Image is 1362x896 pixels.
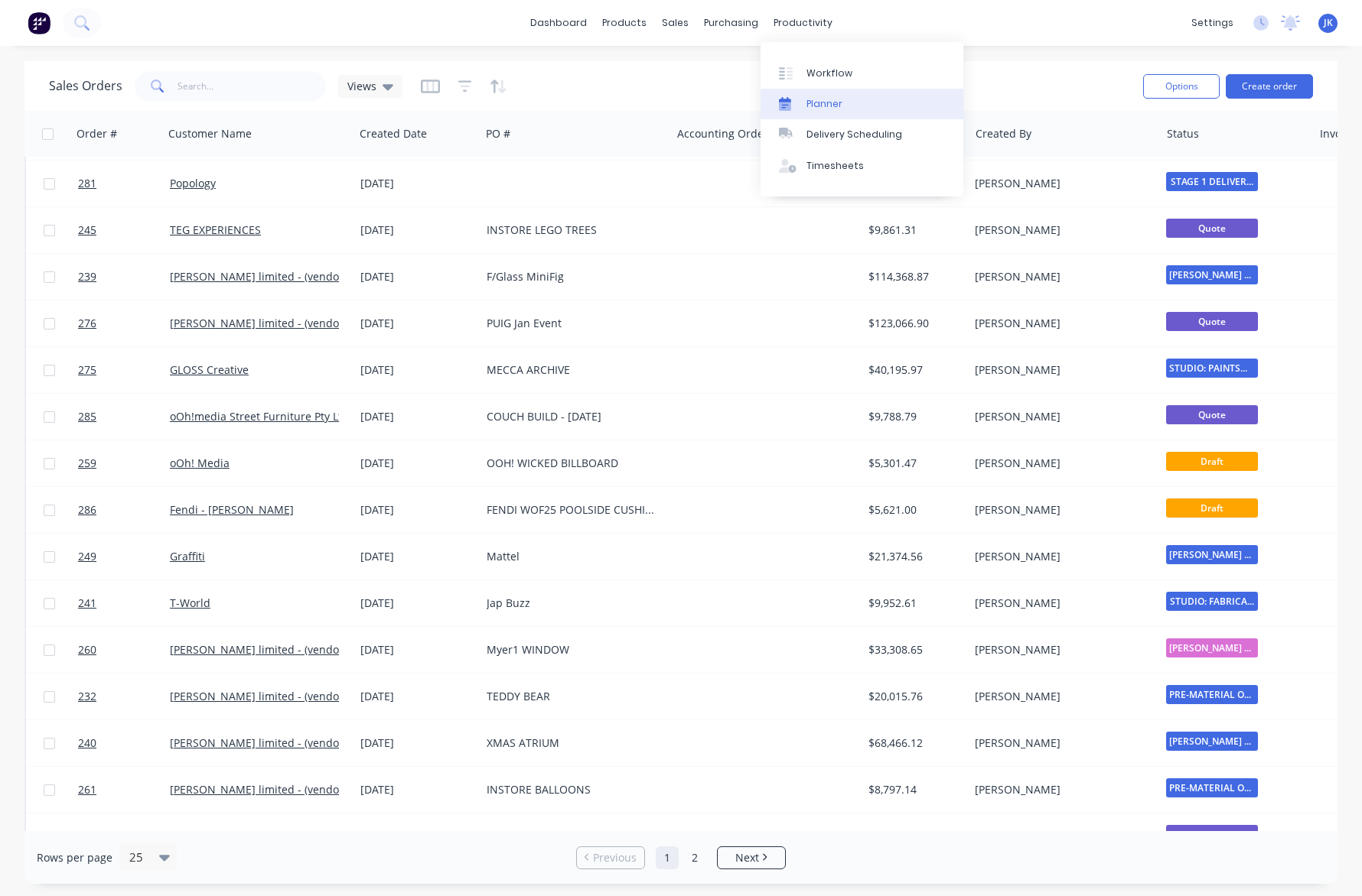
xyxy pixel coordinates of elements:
a: 279 [78,813,170,859]
div: $40,195.97 [868,362,958,378]
span: [PERSON_NAME] - DESIGN [1166,265,1258,284]
div: [DATE] [360,596,474,611]
span: 241 [78,596,96,611]
div: TEDDY BEAR [487,689,657,704]
div: [PERSON_NAME] [975,362,1145,378]
button: Options [1143,74,1220,99]
span: 261 [78,782,96,797]
div: $5,621.00 [868,502,958,518]
div: [PERSON_NAME] [975,735,1145,751]
span: PRE-MATERIAL OR... [1166,685,1258,704]
div: F/Glass MiniFig [487,269,657,284]
div: MECCA ARCHIVE [487,362,657,378]
span: [PERSON_NAME] - DESIGN [1166,638,1258,657]
div: $33,308.65 [868,642,958,657]
div: $20,015.76 [868,689,958,704]
div: [PERSON_NAME] [975,689,1145,704]
div: Jap Buzz [487,596,657,611]
div: sales [654,11,696,34]
a: GLOSS Creative [170,362,249,377]
div: [PERSON_NAME] [975,456,1145,471]
span: Draft [1166,498,1258,518]
a: TEG EXPERIENCES [170,222,261,237]
div: Timesheets [806,159,864,173]
span: JK [1324,16,1333,30]
div: $8,797.14 [868,782,958,797]
a: Popology [170,176,216,190]
span: Draft [1166,452,1258,471]
div: $68,466.12 [868,735,958,751]
span: 276 [78,316,96,331]
span: Quote [1166,825,1258,844]
a: Workflow [761,57,963,88]
a: [PERSON_NAME] limited - (vendor #7008950) [170,689,399,703]
a: 259 [78,440,170,486]
div: [PERSON_NAME] [975,176,1145,191]
div: [PERSON_NAME] [975,502,1145,518]
div: XMAS ATRIUM [487,735,657,751]
a: Timesheets [761,151,963,181]
div: $114,368.87 [868,269,958,284]
div: [DATE] [360,782,474,797]
a: Dolce & Gabbana [GEOGRAPHIC_DATA] [170,829,367,843]
a: [PERSON_NAME] limited - (vendor #7008950) [170,782,399,797]
div: [PERSON_NAME] [975,549,1145,564]
span: Views [347,78,376,94]
div: PUIG Jan Event [487,316,657,331]
a: 240 [78,720,170,766]
div: OOH! WICKED BILLBOARD [487,456,657,471]
a: 261 [78,767,170,813]
div: Status [1167,126,1199,141]
div: purchasing [696,11,766,34]
button: Create order [1226,74,1313,99]
div: Planner [806,97,842,111]
a: 275 [78,347,170,393]
div: [DATE] [360,549,474,564]
div: [PERSON_NAME] [975,222,1145,238]
a: 286 [78,487,170,533]
div: [DATE] [360,642,474,657]
span: 281 [78,176,96,191]
div: $5,301.47 [868,456,958,471]
a: T-World [170,596,210,610]
span: STUDIO: PAINTSH... [1166,359,1258,378]
div: Accounting Order # [677,126,778,141]
a: Fendi - [PERSON_NAME] [170,502,294,517]
span: Next [735,850,759,865]
span: Quote [1166,219,1258,238]
span: Previous [593,850,637,865]
h1: Sales Orders [49,79,122,93]
a: 281 [78,161,170,206]
span: Quote [1166,405,1258,424]
a: dashboard [523,11,595,34]
div: products [595,11,654,34]
span: 285 [78,409,96,424]
a: Next page [718,850,785,865]
span: 259 [78,456,96,471]
img: Factory [28,11,51,34]
div: Created Date [360,126,427,141]
a: Delivery Scheduling [761,119,963,150]
span: [PERSON_NAME] - DESIGN [1166,545,1258,564]
a: Page 2 [683,846,706,869]
a: 245 [78,207,170,253]
ul: Pagination [570,846,792,869]
div: Myer1 WINDOW [487,642,657,657]
span: PRE-MATERIAL OR... [1166,778,1258,797]
div: [PERSON_NAME] [975,316,1145,331]
div: [PERSON_NAME] [975,409,1145,424]
div: $9,952.61 [868,596,958,611]
span: [PERSON_NAME] - DESIGN [1166,732,1258,751]
span: 275 [78,362,96,378]
a: [PERSON_NAME] limited - (vendor #7008950) [170,642,399,657]
a: 249 [78,534,170,579]
span: STAGE 1 DELIVER... [1166,172,1258,191]
span: 286 [78,502,96,518]
span: Rows per page [37,850,112,865]
span: 260 [78,642,96,657]
a: 232 [78,674,170,719]
a: Graffiti [170,549,205,563]
input: Search... [178,71,327,102]
div: [DATE] [360,829,474,844]
a: oOh! Media [170,456,230,470]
